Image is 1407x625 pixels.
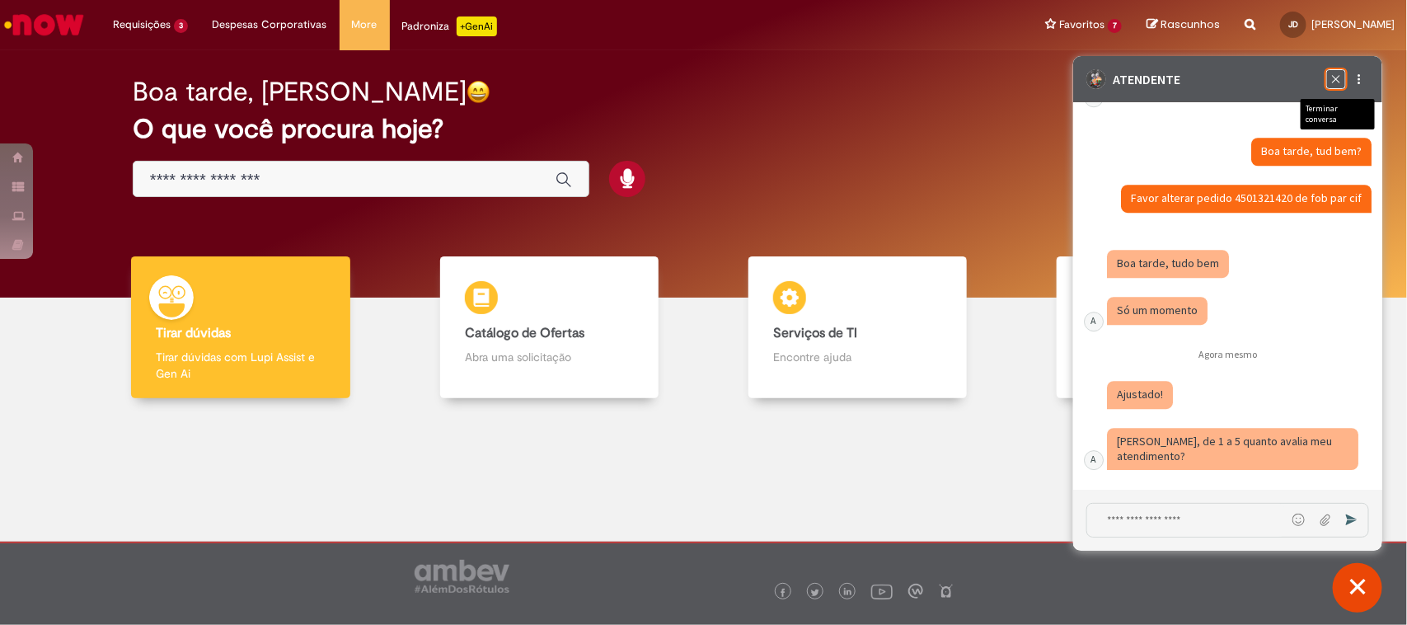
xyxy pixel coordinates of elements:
[779,589,787,597] img: logo_footer_facebook.png
[704,256,1012,399] a: Serviços de TI Encontre ajuda
[467,80,490,104] img: happy-face.png
[1108,19,1122,33] span: 7
[395,256,703,399] a: Catálogo de Ofertas Abra uma solicitação
[457,16,497,36] p: +GenAi
[773,349,942,365] p: Encontre ajuda
[939,584,954,599] img: logo_footer_naosei.png
[1147,17,1220,33] a: Rascunhos
[1288,19,1298,30] span: JD
[133,115,1274,143] h2: O que você procura hoje?
[1059,16,1104,33] span: Favoritos
[844,588,852,598] img: logo_footer_linkedin.png
[213,16,327,33] span: Despesas Corporativas
[1073,56,1382,551] iframe: Suporte do Bate-Papo
[156,325,231,341] b: Tirar dúvidas
[113,16,171,33] span: Requisições
[908,584,923,599] img: logo_footer_workplace.png
[773,325,857,341] b: Serviços de TI
[402,16,497,36] div: Padroniza
[465,349,634,365] p: Abra uma solicitação
[133,78,467,106] h2: Boa tarde, [PERSON_NAME]
[1333,563,1382,613] button: Fechar conversa de suporte
[156,349,325,382] p: Tirar dúvidas com Lupi Assist e Gen Ai
[1161,16,1220,32] span: Rascunhos
[415,560,509,593] img: logo_footer_ambev_rotulo_gray.png
[87,256,395,399] a: Tirar dúvidas Tirar dúvidas com Lupi Assist e Gen Ai
[871,580,893,602] img: logo_footer_youtube.png
[1012,256,1320,399] a: Base de Conhecimento Consulte e aprenda
[174,19,188,33] span: 3
[465,325,584,341] b: Catálogo de Ofertas
[352,16,378,33] span: More
[811,589,819,597] img: logo_footer_twitter.png
[2,8,87,41] img: ServiceNow
[1311,17,1395,31] span: [PERSON_NAME]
